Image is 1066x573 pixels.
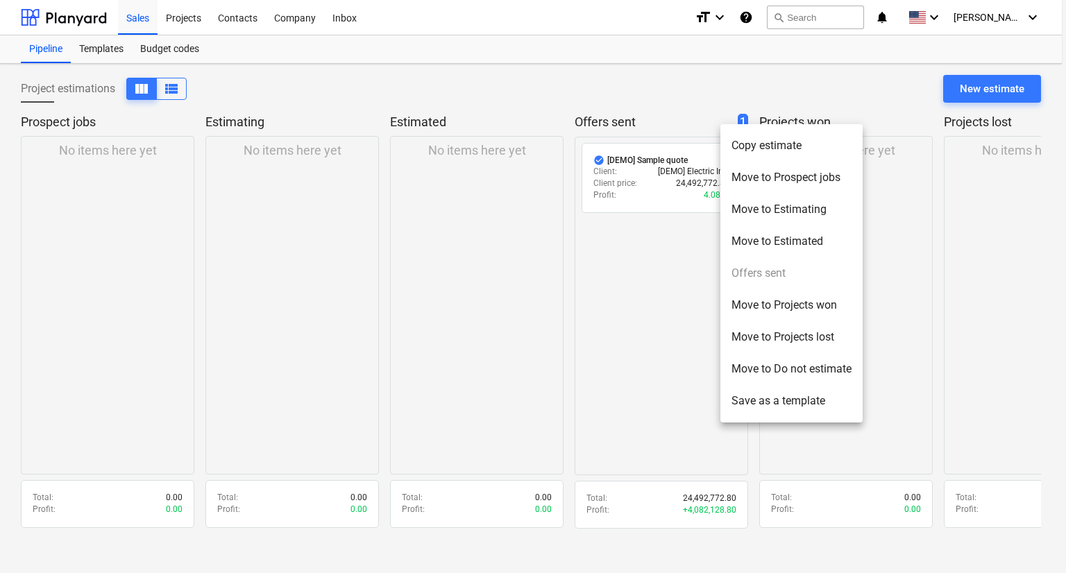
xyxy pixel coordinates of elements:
[720,225,863,257] li: Move to Estimated
[720,289,863,321] li: Move to Projects won
[720,194,863,225] li: Move to Estimating
[720,385,863,417] li: Save as a template
[720,353,863,385] li: Move to Do not estimate
[720,162,863,194] li: Move to Prospect jobs
[720,321,863,353] li: Move to Projects lost
[997,506,1066,573] iframe: Chat Widget
[720,130,863,162] li: Copy estimate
